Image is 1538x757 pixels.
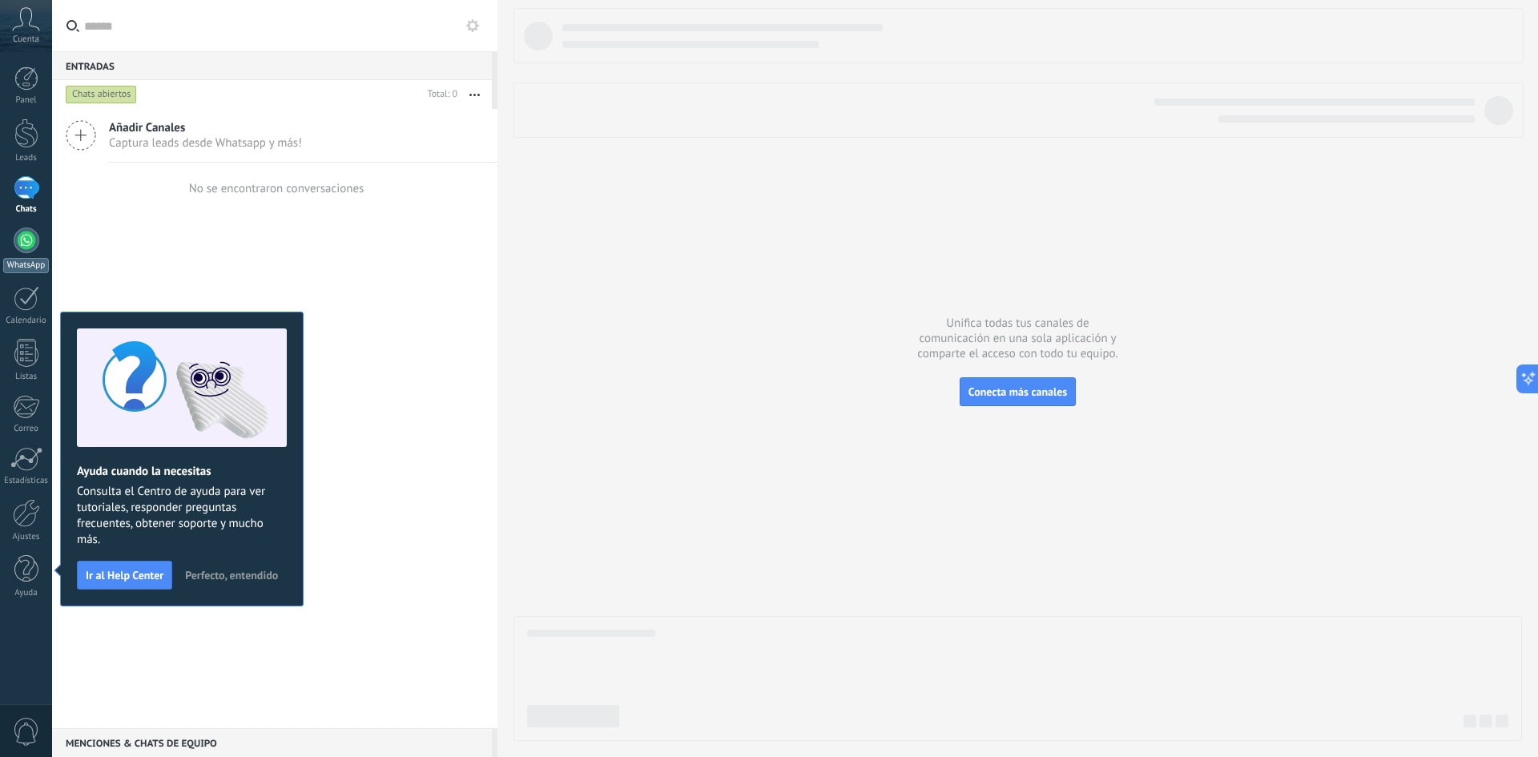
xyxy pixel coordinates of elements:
[421,87,457,103] div: Total: 0
[52,728,492,757] div: Menciones & Chats de equipo
[3,316,50,326] div: Calendario
[185,570,278,581] span: Perfecto, entendido
[3,258,49,273] div: WhatsApp
[77,484,287,548] span: Consulta el Centro de ayuda para ver tutoriales, responder preguntas frecuentes, obtener soporte ...
[86,570,163,581] span: Ir al Help Center
[109,135,302,151] span: Captura leads desde Whatsapp y más!
[960,377,1076,406] button: Conecta más canales
[77,464,287,479] h2: Ayuda cuando la necesitas
[3,372,50,382] div: Listas
[77,561,172,590] button: Ir al Help Center
[52,51,492,80] div: Entradas
[178,563,285,587] button: Perfecto, entendido
[3,153,50,163] div: Leads
[3,532,50,542] div: Ajustes
[968,385,1067,399] span: Conecta más canales
[66,85,137,104] div: Chats abiertos
[189,181,364,196] div: No se encontraron conversaciones
[109,120,302,135] span: Añadir Canales
[3,588,50,598] div: Ayuda
[13,34,39,45] span: Cuenta
[3,95,50,106] div: Panel
[3,204,50,215] div: Chats
[3,476,50,486] div: Estadísticas
[3,424,50,434] div: Correo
